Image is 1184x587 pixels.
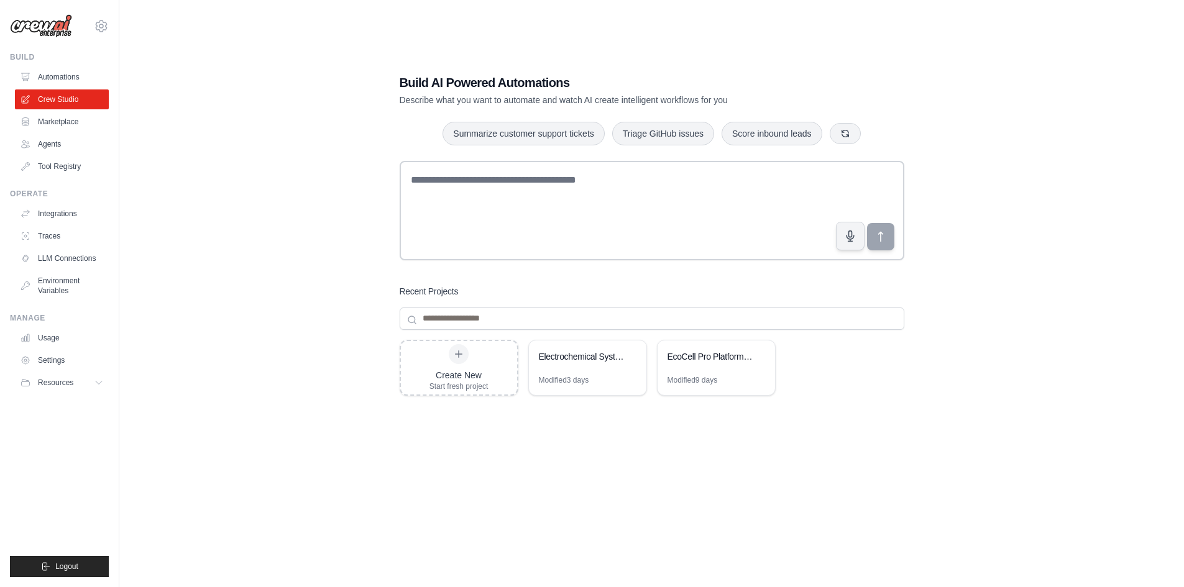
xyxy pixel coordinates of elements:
div: Create New [429,369,489,381]
button: Summarize customer support tickets [443,122,604,145]
div: Operate [10,189,109,199]
button: Logout [10,556,109,577]
h1: Build AI Powered Automations [400,74,817,91]
a: Tool Registry [15,157,109,176]
div: Modified 9 days [668,375,718,385]
div: Start fresh project [429,381,489,391]
a: Usage [15,328,109,348]
a: Environment Variables [15,271,109,301]
button: Click to speak your automation idea [836,222,865,250]
p: Describe what you want to automate and watch AI create intelligent workflows for you [400,94,817,106]
a: Automations [15,67,109,87]
button: Triage GitHub issues [612,122,714,145]
a: Crew Studio [15,89,109,109]
button: Get new suggestions [830,123,861,144]
a: LLM Connections [15,248,109,268]
a: Integrations [15,204,109,224]
span: Resources [38,378,73,388]
div: Manage [10,313,109,323]
img: Logo [10,14,72,38]
button: Resources [15,373,109,393]
a: Marketplace [15,112,109,132]
h3: Recent Projects [400,285,459,298]
div: Modified 3 days [539,375,589,385]
span: Logout [55,562,78,571]
button: Score inbound leads [722,122,822,145]
a: Agents [15,134,109,154]
div: Electrochemical Systems Research & Simulation Automation [539,350,624,363]
a: Traces [15,226,109,246]
div: EcoCell Pro Platform Development Research [668,350,753,363]
a: Settings [15,350,109,370]
div: Build [10,52,109,62]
